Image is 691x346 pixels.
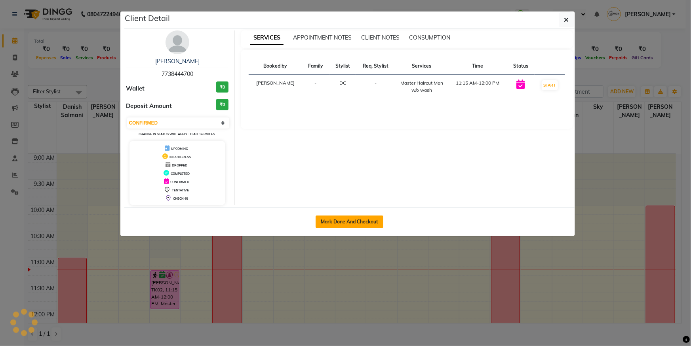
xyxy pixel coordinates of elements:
h5: Client Detail [125,12,170,24]
span: SERVICES [250,31,284,45]
th: Status [507,58,535,75]
span: CLIENT NOTES [361,34,400,41]
td: - [302,75,329,99]
span: DROPPED [172,163,187,167]
td: - [356,75,395,99]
span: COMPLETED [171,172,190,176]
span: Deposit Amount [126,102,172,111]
td: [PERSON_NAME] [249,75,302,99]
a: [PERSON_NAME] [155,58,200,65]
img: avatar [166,30,189,54]
td: 11:15 AM-12:00 PM [448,75,507,99]
span: APPOINTMENT NOTES [293,34,352,41]
h3: ₹0 [216,81,228,93]
th: Time [448,58,507,75]
th: Family [302,58,329,75]
div: Master Haircut Men w/o wash [400,79,443,94]
button: START [542,80,558,90]
span: CHECK-IN [173,197,188,200]
span: CONSUMPTION [409,34,450,41]
span: IN PROGRESS [169,155,191,159]
h3: ₹0 [216,99,228,110]
span: CONFIRMED [170,180,189,184]
span: 7738444700 [162,70,193,78]
th: Booked by [249,58,302,75]
span: TENTATIVE [172,188,189,192]
th: Stylist [329,58,356,75]
small: Change in status will apply to all services. [139,132,216,136]
span: DC [339,80,346,86]
th: Services [395,58,448,75]
button: Mark Done And Checkout [316,216,383,228]
span: UPCOMING [171,147,188,151]
th: Req. Stylist [356,58,395,75]
span: Wallet [126,84,145,93]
